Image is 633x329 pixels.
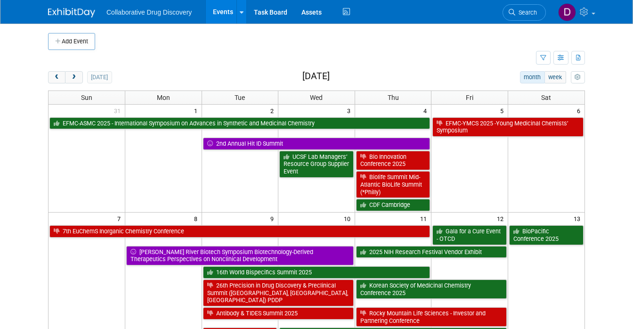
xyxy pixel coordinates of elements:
[343,213,355,224] span: 10
[106,8,192,16] span: Collaborative Drug Discovery
[193,105,202,116] span: 1
[520,71,545,83] button: month
[235,94,245,101] span: Tue
[269,213,278,224] span: 9
[203,280,354,306] a: 26th Precision in Drug Discovery & Preclinical Summit ([GEOGRAPHIC_DATA], [GEOGRAPHIC_DATA], [GEO...
[496,213,508,224] span: 12
[573,213,584,224] span: 13
[157,94,170,101] span: Mon
[279,151,354,178] a: UCSF Lab Managers’ Resource Group Supplier Event
[356,151,430,170] a: Bio Innovation Conference 2025
[203,307,354,320] a: Antibody & TIDES Summit 2025
[503,4,546,21] a: Search
[49,225,430,238] a: 7th EuChemS Inorganic Chemistry Conference
[509,225,584,245] a: BioPacific Conference 2025
[356,199,430,211] a: CDF Cambridge
[356,307,507,327] a: Rocky Mountain Life Sciences - Investor and Partnering Conference
[49,117,430,130] a: EFMC-ASMC 2025 - International Symposium on Advances in Synthetic and Medicinal Chemistry
[576,105,584,116] span: 6
[541,94,551,101] span: Sat
[269,105,278,116] span: 2
[571,71,585,83] button: myCustomButton
[356,171,430,198] a: Biolife Summit Mid-Atlantic BioLife Summit (*Philly)
[203,138,430,150] a: 2nd Annual Hit ID Summit
[515,9,537,16] span: Search
[87,71,112,83] button: [DATE]
[356,246,507,258] a: 2025 NIH Research Festival Vendor Exhibit
[432,117,584,137] a: EFMC-YMCS 2025 -Young Medicinal Chemists’ Symposium
[113,105,125,116] span: 31
[310,94,323,101] span: Wed
[575,74,581,81] i: Personalize Calendar
[126,246,354,265] a: [PERSON_NAME] River Biotech Symposium Biotechnology-Derived Therapeutics Perspectives on Nonclini...
[302,71,330,82] h2: [DATE]
[203,266,430,279] a: 16th World Bispecifics Summit 2025
[65,71,82,83] button: next
[466,94,473,101] span: Fri
[48,8,95,17] img: ExhibitDay
[116,213,125,224] span: 7
[558,3,576,21] img: Daniel Castro
[388,94,399,101] span: Thu
[422,105,431,116] span: 4
[48,71,65,83] button: prev
[48,33,95,50] button: Add Event
[432,225,507,245] a: Gala for a Cure Event - OTCD
[499,105,508,116] span: 5
[544,71,566,83] button: week
[356,280,507,299] a: Korean Society of Medicinal Chemistry Conference 2025
[419,213,431,224] span: 11
[346,105,355,116] span: 3
[193,213,202,224] span: 8
[81,94,92,101] span: Sun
